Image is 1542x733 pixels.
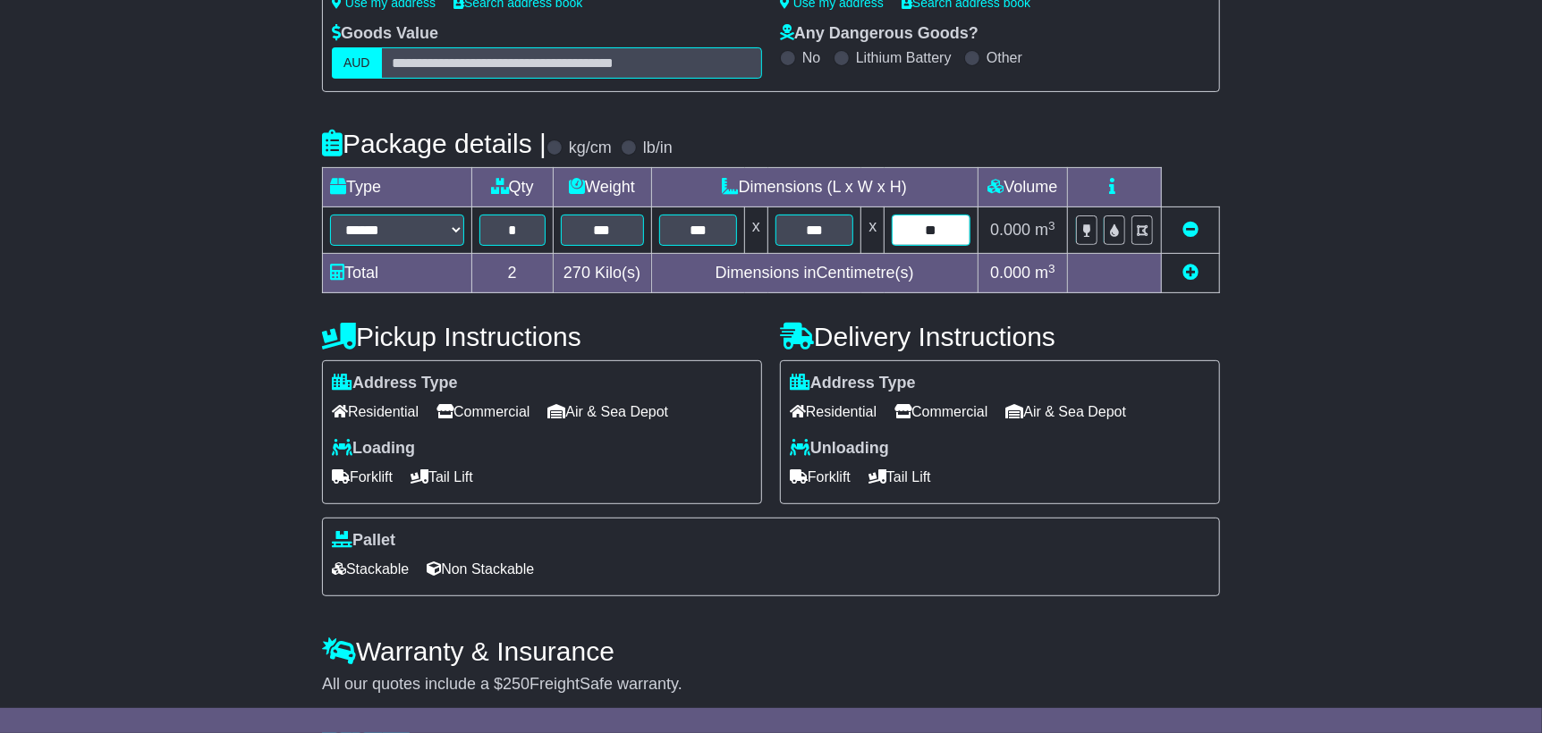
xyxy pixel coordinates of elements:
td: x [861,207,885,254]
label: lb/in [643,139,673,158]
td: Total [323,254,472,293]
span: Tail Lift [868,463,931,491]
span: Stackable [332,555,409,583]
td: Kilo(s) [553,254,651,293]
span: Air & Sea Depot [548,398,669,425]
td: Dimensions in Centimetre(s) [651,254,978,293]
span: m [1035,221,1055,239]
sup: 3 [1048,262,1055,275]
td: Weight [553,168,651,207]
span: Commercial [436,398,530,425]
label: Loading [332,439,415,459]
h4: Pickup Instructions [322,322,762,351]
a: Remove this item [1182,221,1199,239]
span: Forklift [790,463,851,491]
td: Volume [978,168,1067,207]
label: Any Dangerous Goods? [780,24,979,44]
label: Address Type [790,374,916,393]
span: 0.000 [990,264,1030,282]
span: Forklift [332,463,393,491]
td: x [745,207,768,254]
span: 250 [503,675,530,693]
div: All our quotes include a $ FreightSafe warranty. [322,675,1220,695]
label: Lithium Battery [856,49,952,66]
label: Unloading [790,439,889,459]
h4: Package details | [322,129,546,158]
td: 2 [472,254,554,293]
label: No [802,49,820,66]
span: Tail Lift [411,463,473,491]
label: Pallet [332,531,395,551]
span: Commercial [894,398,987,425]
label: Address Type [332,374,458,393]
span: Air & Sea Depot [1006,398,1127,425]
label: kg/cm [569,139,612,158]
td: Dimensions (L x W x H) [651,168,978,207]
span: Non Stackable [427,555,534,583]
span: Residential [790,398,877,425]
span: 0.000 [990,221,1030,239]
span: m [1035,264,1055,282]
h4: Warranty & Insurance [322,636,1220,666]
label: AUD [332,47,382,79]
td: Qty [472,168,554,207]
a: Add new item [1182,264,1199,282]
h4: Delivery Instructions [780,322,1220,351]
td: Type [323,168,472,207]
label: Other [987,49,1022,66]
sup: 3 [1048,219,1055,232]
span: Residential [332,398,419,425]
span: 270 [563,264,590,282]
label: Goods Value [332,24,438,44]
